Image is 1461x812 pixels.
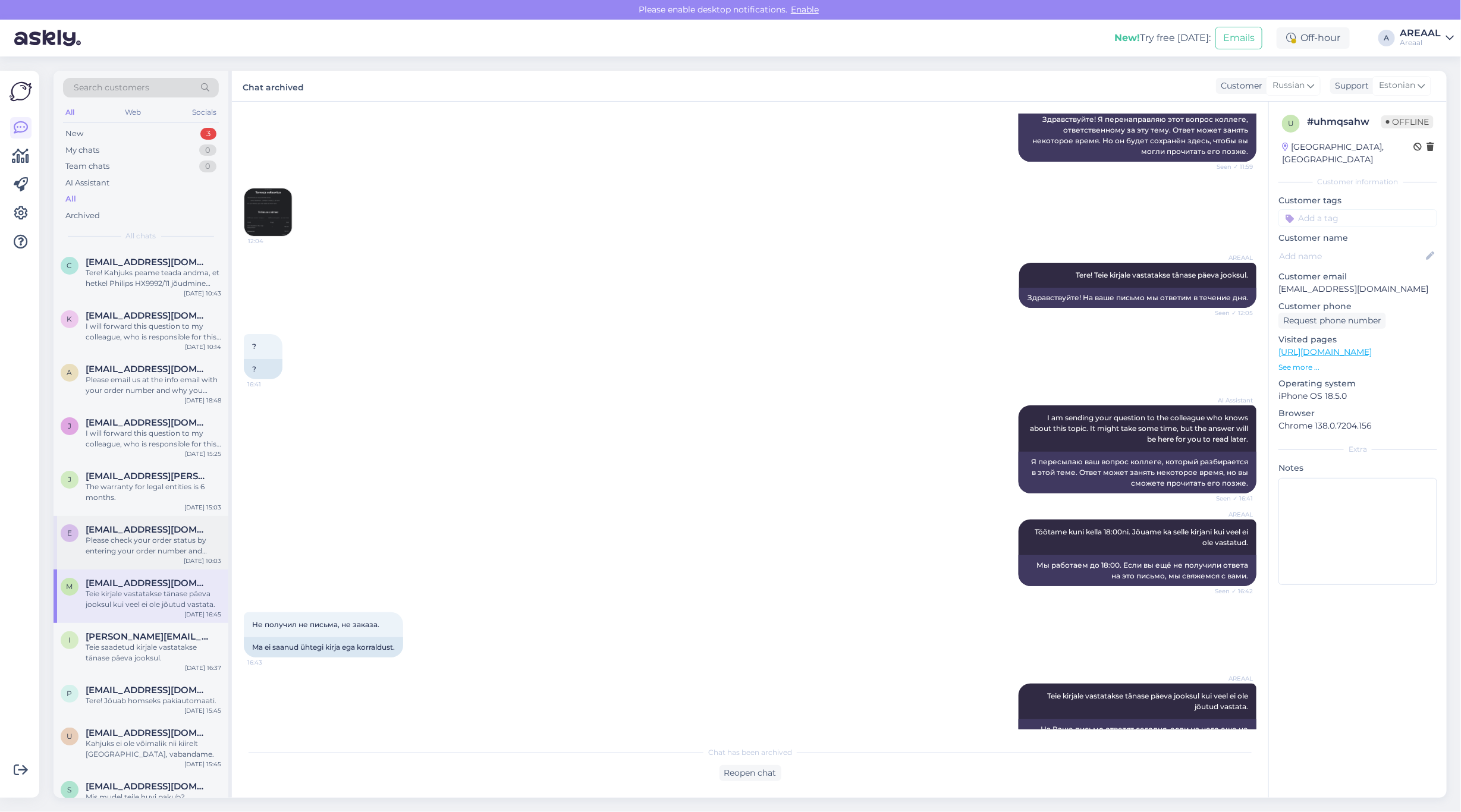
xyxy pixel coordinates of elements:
[1047,691,1250,711] span: Teie kirjale vastatakse tänase päeva jooksul kui veel ei ole jõutud vastata.
[1400,29,1441,38] div: AREAAL
[86,792,221,802] div: Mis mudel teile huvi pakub?
[65,193,76,205] div: All
[68,475,71,484] span: j
[67,732,73,741] span: u
[1019,109,1256,162] div: Здравствуйте! Я перенаправляю этот вопрос коллеге, ответственному за эту тему. Ответ может занять...
[1278,420,1437,432] p: Chrome 138.0.7204.156
[190,105,219,120] div: Socials
[1278,444,1437,455] div: Extra
[86,267,221,289] div: Tere! Kahjuks peame teada andma, et hetkel Philips HX9992/11 jõudmine meie lattu on hilinenud. Ta...
[86,428,221,449] div: I will forward this question to my colleague, who is responsible for this. The reply will be here...
[184,396,221,405] div: [DATE] 18:48
[63,105,77,120] div: All
[86,738,221,760] div: Kahjuks ei ole võimalik nii kiirelt [GEOGRAPHIC_DATA], vabandame.
[1208,494,1253,503] span: Seen ✓ 16:41
[1019,555,1256,586] div: Мы работаем до 18:00. Если вы ещё не получили ответа на это письмо, мы свяжемся с вами.
[86,524,209,535] span: etstallinn@icloud.com
[184,503,221,512] div: [DATE] 15:03
[86,642,221,663] div: Teie saadetud kirjale vastatakse tänase päeva jooksul.
[1208,162,1253,171] span: Seen ✓ 11:59
[68,785,72,794] span: s
[1216,80,1262,92] div: Customer
[1019,719,1256,750] div: На Ваше письмо ответят сегодня, если на него еще не ответили.
[1076,270,1248,279] span: Tere! Teie kirjale vastatakse tänase päeva jooksul.
[1208,674,1253,683] span: AREAAL
[1277,27,1350,49] div: Off-hour
[68,421,71,430] span: j
[1278,209,1437,227] input: Add a tag
[86,321,221,342] div: I will forward this question to my colleague, who is responsible for this. The reply will be here...
[86,374,221,396] div: Please email us at the info email with your order number and why you want a refund. We will proce...
[1035,527,1250,547] span: Töötame kuni kella 18:00ni. Jõuame ka selle kirjani kui veel ei ole vastatud.
[185,663,221,672] div: [DATE] 16:37
[719,765,781,781] div: Reopen chat
[708,747,792,758] span: Chat has been archived
[1208,309,1253,317] span: Seen ✓ 12:05
[74,81,149,94] span: Search customers
[86,364,209,374] span: ard2di2@gmail.com
[247,380,292,389] span: 16:41
[1114,32,1140,43] b: New!
[199,144,216,156] div: 0
[65,177,109,189] div: AI Assistant
[1208,253,1253,262] span: AREAAL
[1278,300,1437,313] p: Customer phone
[68,635,71,644] span: i
[1307,115,1381,129] div: # uhmqsahw
[1278,407,1437,420] p: Browser
[65,160,109,172] div: Team chats
[123,105,144,120] div: Web
[244,359,282,379] div: ?
[1400,29,1454,48] a: AREAALAreaal
[1278,270,1437,283] p: Customer email
[86,781,209,792] span: sepprale@gmail.com
[244,188,292,236] img: Attachment
[1019,452,1256,493] div: Я пересылаю ваш вопрос коллеге, который разбирается в этой теме. Ответ может занять некоторое вре...
[65,210,100,222] div: Archived
[1379,79,1415,92] span: Estonian
[67,261,73,270] span: c
[65,128,83,140] div: New
[86,310,209,321] span: kangrokaur@gmail.com
[67,582,73,591] span: m
[86,257,209,267] span: carin85@hotmail.com
[1400,38,1441,48] div: Areaal
[1278,462,1437,474] p: Notes
[184,289,221,298] div: [DATE] 10:43
[1278,232,1437,244] p: Customer name
[67,368,73,377] span: a
[1279,250,1424,263] input: Add name
[185,342,221,351] div: [DATE] 10:14
[1278,333,1437,346] p: Visited pages
[1208,396,1253,405] span: AI Assistant
[184,556,221,565] div: [DATE] 10:03
[10,80,32,103] img: Askly Logo
[1330,80,1369,92] div: Support
[86,417,209,428] span: jakob.puu@gmail.com
[184,760,221,769] div: [DATE] 15:45
[1278,177,1437,187] div: Customer information
[86,588,221,610] div: Teie kirjale vastatakse tänase päeva jooksul kui veel ei ole jõutud vastata.
[1208,510,1253,519] span: AREAAL
[1273,79,1305,92] span: Russian
[126,231,156,241] span: All chats
[1019,288,1256,308] div: Здравствуйте! На ваше письмо мы ответим в течение дня.
[86,471,209,481] span: jevdokimenko.diana@gmail.com
[247,658,292,667] span: 16:43
[1114,31,1211,45] div: Try free [DATE]:
[1215,27,1262,49] button: Emails
[1278,347,1372,357] a: [URL][DOMAIN_NAME]
[65,144,99,156] div: My chats
[86,578,209,588] span: mesevradaniil@gmail.com
[243,78,304,94] label: Chat archived
[86,685,209,695] span: paulakene.paas@gmail.com
[1278,283,1437,295] p: [EMAIL_ADDRESS][DOMAIN_NAME]
[248,237,293,246] span: 12:04
[787,4,822,15] span: Enable
[199,160,216,172] div: 0
[1278,390,1437,402] p: iPhone OS 18.5.0
[185,449,221,458] div: [DATE] 15:25
[67,314,73,323] span: k
[86,695,221,706] div: Tere! Jõuab homseks pakiautomaati.
[86,481,221,503] div: The warranty for legal entities is 6 months.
